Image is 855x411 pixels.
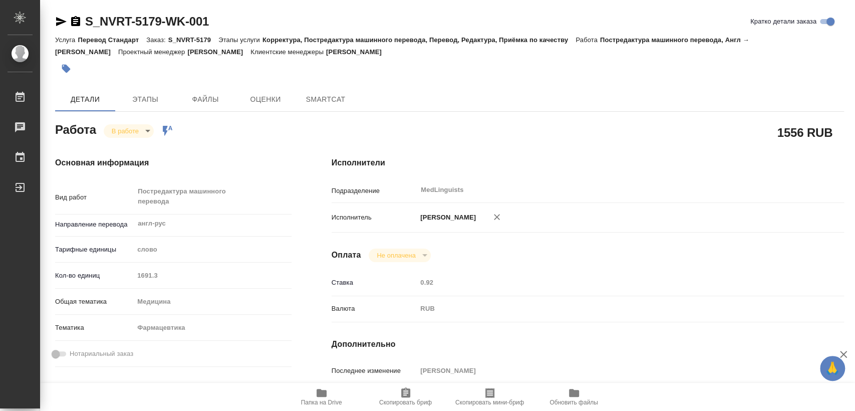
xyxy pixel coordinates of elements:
p: Клиентские менеджеры [250,48,326,56]
h4: Дополнительно [332,338,844,350]
button: Скопировать бриф [364,383,448,411]
p: Общая тематика [55,297,134,307]
input: Пустое поле [417,275,801,290]
button: Скопировать мини-бриф [448,383,532,411]
p: Последнее изменение [332,366,417,376]
p: Исполнитель [332,213,417,223]
span: 🙏 [824,358,841,379]
div: В работе [369,249,430,262]
p: Валюта [332,304,417,314]
p: [PERSON_NAME] [326,48,389,56]
button: Скопировать ссылку для ЯМессенджера [55,16,67,28]
p: Направление перевода [55,220,134,230]
p: Заказ: [146,36,168,44]
span: Скопировать мини-бриф [455,399,524,406]
p: Тарифные единицы [55,245,134,255]
p: Работа [576,36,600,44]
p: Тематика [55,323,134,333]
p: Ставка [332,278,417,288]
span: Папка на Drive [301,399,342,406]
span: Этапы [121,93,169,106]
div: Медицина [134,293,291,310]
button: В работе [109,127,142,135]
button: Удалить исполнителя [486,206,508,228]
a: S_NVRT-5179-WK-001 [85,15,209,28]
input: Пустое поле [134,268,291,283]
button: Папка на Drive [279,383,364,411]
span: Файлы [181,93,229,106]
p: Услуга [55,36,78,44]
p: Кол-во единиц [55,271,134,281]
h2: 1556 RUB [777,124,832,141]
h2: Работа [55,120,96,138]
h4: Основная информация [55,157,292,169]
p: [PERSON_NAME] [417,213,476,223]
button: Скопировать ссылку [70,16,82,28]
h4: Оплата [332,249,361,261]
button: Добавить тэг [55,58,77,80]
span: Детали [61,93,109,106]
span: SmartCat [302,93,350,106]
span: Нотариальный заказ [70,349,133,359]
p: Корректура, Постредактура машинного перевода, Перевод, Редактура, Приёмка по качеству [262,36,576,44]
div: Фармацевтика [134,319,291,336]
div: слово [134,241,291,258]
button: 🙏 [820,356,845,381]
p: S_NVRT-5179 [168,36,218,44]
p: Вид работ [55,192,134,202]
button: Обновить файлы [532,383,616,411]
span: Скопировать бриф [379,399,432,406]
input: Пустое поле [417,363,801,378]
button: Не оплачена [374,251,418,260]
p: Перевод Стандарт [78,36,146,44]
p: Проектный менеджер [118,48,187,56]
span: Оценки [241,93,290,106]
p: [PERSON_NAME] [187,48,250,56]
p: Подразделение [332,186,417,196]
div: В работе [104,124,154,138]
p: Этапы услуги [218,36,262,44]
div: RUB [417,300,801,317]
h4: Исполнители [332,157,844,169]
span: Кратко детали заказа [750,17,816,27]
span: Обновить файлы [549,399,598,406]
